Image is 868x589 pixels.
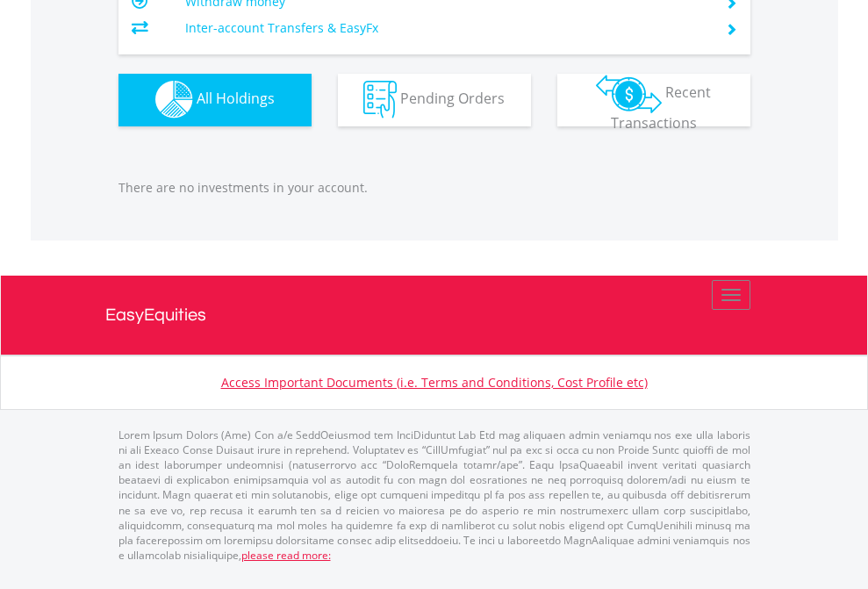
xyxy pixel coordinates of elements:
[338,74,531,126] button: Pending Orders
[185,15,704,41] td: Inter-account Transfers & EasyFx
[118,74,312,126] button: All Holdings
[197,89,275,108] span: All Holdings
[611,83,712,133] span: Recent Transactions
[118,179,750,197] p: There are no investments in your account.
[241,548,331,563] a: please read more:
[118,427,750,563] p: Lorem Ipsum Dolors (Ame) Con a/e SeddOeiusmod tem InciDiduntut Lab Etd mag aliquaen admin veniamq...
[105,276,764,355] a: EasyEquities
[155,81,193,119] img: holdings-wht.png
[596,75,662,113] img: transactions-zar-wht.png
[221,374,648,391] a: Access Important Documents (i.e. Terms and Conditions, Cost Profile etc)
[400,89,505,108] span: Pending Orders
[363,81,397,119] img: pending_instructions-wht.png
[557,74,750,126] button: Recent Transactions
